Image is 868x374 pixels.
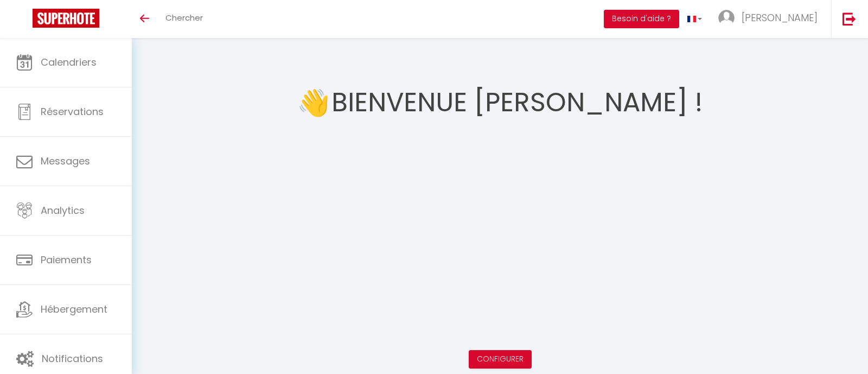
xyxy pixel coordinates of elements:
[41,253,92,267] span: Paiements
[477,353,524,364] a: Configurer
[327,135,674,331] iframe: welcome-outil.mov
[331,70,703,135] h1: Bienvenue [PERSON_NAME] !
[33,9,99,28] img: Super Booking
[469,350,532,369] button: Configurer
[297,83,330,123] span: 👋
[604,10,679,28] button: Besoin d'aide ?
[843,12,856,26] img: logout
[42,352,103,365] span: Notifications
[165,12,203,23] span: Chercher
[41,302,107,316] span: Hébergement
[41,154,90,168] span: Messages
[41,55,97,69] span: Calendriers
[742,11,818,24] span: [PERSON_NAME]
[718,10,735,26] img: ...
[41,105,104,118] span: Réservations
[41,204,85,217] span: Analytics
